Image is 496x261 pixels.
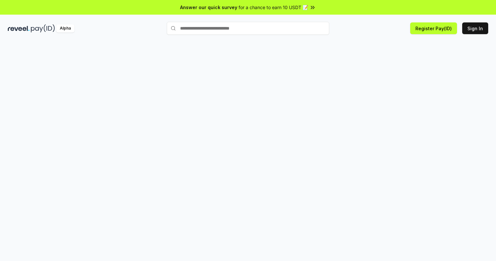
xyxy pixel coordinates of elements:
[239,4,308,11] span: for a chance to earn 10 USDT 📝
[462,22,488,34] button: Sign In
[8,24,30,33] img: reveel_dark
[31,24,55,33] img: pay_id
[410,22,457,34] button: Register Pay(ID)
[56,24,74,33] div: Alpha
[180,4,237,11] span: Answer our quick survey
